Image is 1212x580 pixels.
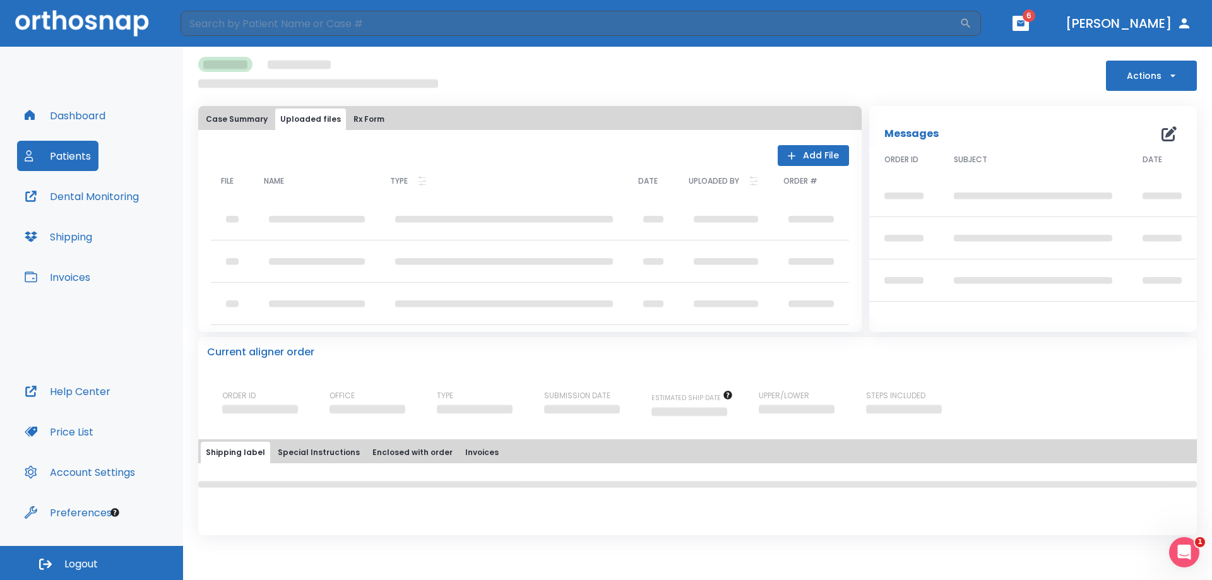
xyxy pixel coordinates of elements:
[207,345,314,360] p: Current aligner order
[64,557,98,571] span: Logout
[201,109,273,130] button: Case Summary
[954,154,987,165] span: SUBJECT
[221,177,234,185] span: FILE
[783,174,817,189] p: ORDER #
[264,177,284,185] span: NAME
[222,390,256,401] p: ORDER ID
[15,10,149,36] img: Orthosnap
[1195,537,1205,547] span: 1
[759,390,809,401] p: UPPER/LOWER
[367,442,458,463] button: Enclosed with order
[181,11,959,36] input: Search by Patient Name or Case #
[17,262,98,292] button: Invoices
[17,497,119,528] button: Preferences
[651,393,733,403] span: The date will be available after approving treatment plan
[201,109,859,130] div: tabs
[17,222,100,252] button: Shipping
[17,100,113,131] button: Dashboard
[17,141,98,171] button: Patients
[1169,537,1199,567] iframe: Intercom live chat
[638,174,658,189] p: DATE
[109,507,121,518] div: Tooltip anchor
[201,442,1194,463] div: tabs
[17,181,146,211] button: Dental Monitoring
[390,174,408,189] p: TYPE
[866,390,925,401] p: STEPS INCLUDED
[17,457,143,487] button: Account Settings
[884,126,939,141] p: Messages
[17,376,118,406] button: Help Center
[437,390,453,401] p: TYPE
[348,109,389,130] button: Rx Form
[330,390,355,401] p: OFFICE
[17,417,101,447] button: Price List
[201,442,270,463] button: Shipping label
[1143,154,1162,165] span: DATE
[689,174,739,189] p: UPLOADED BY
[778,145,849,166] button: Add File
[544,390,610,401] p: SUBMISSION DATE
[275,109,346,130] button: Uploaded files
[460,442,504,463] button: Invoices
[1023,9,1035,22] span: 6
[273,442,365,463] button: Special Instructions
[1106,61,1197,91] button: Actions
[1060,12,1197,35] button: [PERSON_NAME]
[884,154,918,165] span: ORDER ID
